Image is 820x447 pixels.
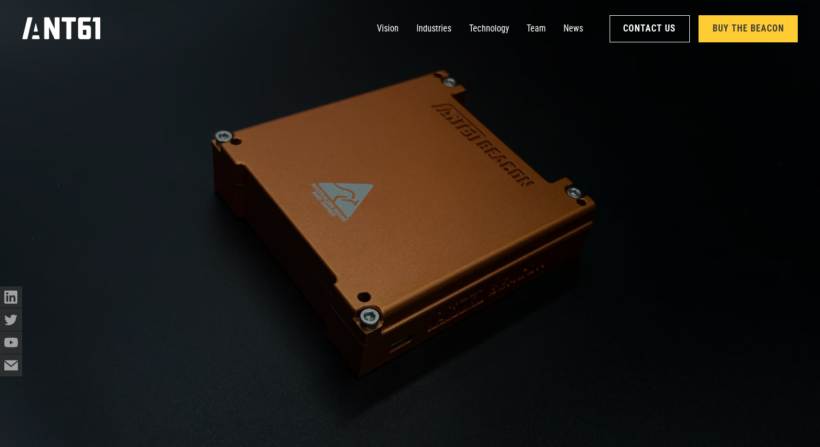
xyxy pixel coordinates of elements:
[610,15,690,43] a: Contact Us
[527,18,546,40] a: Team
[699,15,798,43] a: Buy the Beacon
[469,18,509,40] a: Technology
[377,18,399,40] a: Vision
[22,14,101,44] a: home
[417,18,451,40] a: Industries
[563,18,583,40] a: News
